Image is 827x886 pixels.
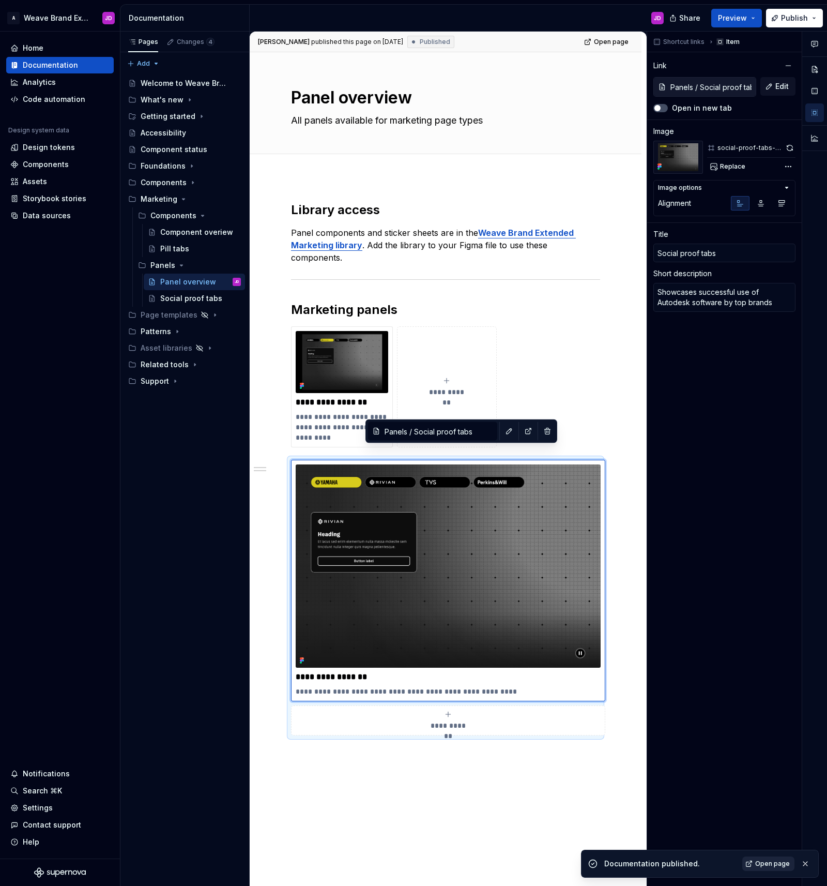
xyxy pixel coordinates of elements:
div: Documentation [23,60,78,70]
span: Add [137,59,150,68]
span: [PERSON_NAME] [258,38,310,46]
a: Component status [124,141,245,158]
button: Image options [658,184,791,192]
div: What's new [141,95,183,105]
div: Analytics [23,77,56,87]
div: Support [124,373,245,389]
div: Design system data [8,126,69,134]
a: Welcome to Weave Brand Extended [124,75,245,92]
div: Weave Brand Extended [24,13,90,23]
div: Patterns [124,323,245,340]
a: Code automation [6,91,114,108]
button: Replace [707,159,750,174]
a: Panel overviewJD [144,274,245,290]
a: Open page [581,35,633,49]
div: Asset libraries [124,340,245,356]
div: Code automation [23,94,85,104]
button: Shortcut links [650,35,709,49]
button: Publish [766,9,823,27]
div: Accessibility [141,128,186,138]
span: Shortcut links [663,38,705,46]
div: Documentation [129,13,245,23]
button: Help [6,834,114,850]
div: Settings [23,803,53,813]
div: Components [23,159,69,170]
a: Assets [6,173,114,190]
div: JD [105,14,112,22]
div: Component overiew [160,227,233,237]
div: Welcome to Weave Brand Extended [141,78,226,88]
a: Analytics [6,74,114,91]
div: Foundations [124,158,245,174]
a: Open page [742,857,794,871]
a: Pill tabs [144,241,245,257]
a: Social proof tabs [144,290,245,307]
a: Supernova Logo [34,867,86,878]
div: Storybook stories [23,193,86,204]
div: Search ⌘K [23,786,62,796]
div: Panels [150,260,175,271]
div: Notifications [23,769,70,779]
div: Alignment [658,198,691,208]
a: Accessibility [124,125,245,141]
div: JD [235,277,239,287]
span: Publish [781,13,808,23]
div: Related tools [141,359,189,370]
div: Short description [653,268,712,279]
div: Design tokens [23,142,75,153]
a: Data sources [6,207,114,224]
button: Preview [711,9,762,27]
div: Patterns [141,326,171,337]
img: fd0b4937-443b-4be3-be96-80acfae1949b.png [296,464,601,668]
span: Preview [718,13,747,23]
p: Panel components and sticker sheets are in the . Add the library to your Figma file to use these ... [291,227,600,264]
div: Getting started [141,111,195,122]
textarea: All panels available for marketing page types [289,112,598,129]
img: fd0b4937-443b-4be3-be96-80acfae1949b.png [653,141,703,174]
a: Design tokens [6,139,114,156]
img: 98f7fd83-f2fd-47b3-bf42-e902e682d813.png [296,331,388,393]
div: published this page on [DATE] [311,38,403,46]
div: Page tree [124,75,245,389]
div: Title [653,229,668,239]
div: Help [23,837,39,847]
div: Pill tabs [160,244,189,254]
div: Support [141,376,169,386]
input: Add title [653,244,795,262]
span: Replace [720,162,745,171]
h2: Marketing panels [291,302,600,318]
div: JD [654,14,661,22]
div: Components [134,207,245,224]
div: Asset libraries [141,343,192,353]
a: Component overiew [144,224,245,241]
div: Components [141,177,187,188]
div: Image [653,126,674,137]
div: Page templates [141,310,197,320]
div: Components [124,174,245,191]
a: Components [6,156,114,173]
div: Components [150,211,196,221]
div: Panel overview [160,277,216,287]
span: Published [420,38,450,46]
div: Assets [23,176,47,187]
div: Data sources [23,211,71,221]
span: Edit [775,81,789,92]
div: social-proof-tabs-thumb-big [717,144,783,152]
a: Home [6,40,114,56]
div: Link [653,61,667,71]
div: Marketing [141,194,177,204]
label: Open in new tab [672,103,732,113]
a: Settings [6,800,114,816]
div: Marketing [124,191,245,207]
div: Social proof tabs [160,293,222,304]
div: Contact support [23,820,81,830]
div: Panels [134,257,245,274]
button: Edit [760,77,795,96]
div: Documentation published. [604,859,736,869]
textarea: Showcases successful use of Autodesk software by top brands [653,283,795,312]
a: Documentation [6,57,114,73]
h2: Library access [291,202,600,218]
textarea: Panel overview [289,85,598,110]
span: Share [679,13,700,23]
div: Related tools [124,356,245,373]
